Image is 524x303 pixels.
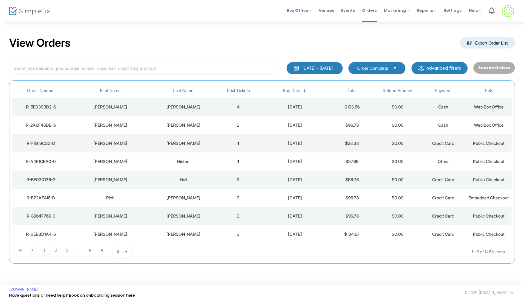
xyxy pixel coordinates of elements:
span: Go to the next page [88,248,93,253]
td: $0.00 [375,116,420,134]
td: $0.00 [375,225,420,243]
span: Page 1 [38,246,50,255]
span: Web Box Office [474,122,504,128]
td: $96.78 [329,189,375,207]
span: Credit Card [432,141,454,146]
span: Go to the last page [99,248,104,253]
td: 2 [215,171,261,189]
span: Credit Card [432,231,454,237]
button: Select [391,65,399,72]
span: Public Checkout [473,231,505,237]
div: 8/17/2025 [262,158,327,165]
div: R-2A6F48DB-6 [14,122,68,128]
span: Reports [417,8,436,13]
span: Order Number [27,88,55,93]
span: Public Checkout [473,159,505,164]
span: Page 3 [62,246,73,255]
td: $134.67 [329,225,375,243]
th: Total [329,84,375,98]
td: 3 [215,225,261,243]
td: 2 [215,207,261,225]
div: R-B22AE416-D [14,195,68,201]
div: STEVE [71,122,150,128]
span: Public Checkout [473,177,505,182]
button: [DATE] - [DATE] [287,62,343,74]
span: Go to the last page [96,246,108,255]
span: Public Checkout [473,141,505,146]
div: Data table [12,84,512,243]
td: 2 [215,116,261,134]
div: RAHHAL [153,122,213,128]
span: Credit Card [432,195,454,200]
td: 4 [215,98,261,116]
span: Credit Card [432,177,454,182]
span: Other [438,159,449,164]
span: Orders [362,3,377,18]
div: Jeffrey [71,177,150,183]
span: Buy Date [283,88,300,93]
span: Last Name [173,88,193,93]
div: 8/17/2025 [262,177,327,183]
a: Have questions or need help? Book an onboarding session here [9,292,135,298]
td: $0.00 [375,98,420,116]
div: 8/17/2025 [262,140,327,146]
span: Sortable [302,88,307,93]
div: 8/17/2025 [262,195,327,201]
span: Box Office [287,8,311,13]
img: filter [418,65,424,71]
span: Help [469,8,482,13]
td: $0.00 [375,207,420,225]
div: 8/17/2025 [262,213,327,219]
img: monthly [293,65,299,71]
th: Total Tickets [215,84,261,98]
td: 1 [215,134,261,152]
td: $0.00 [375,152,420,171]
td: $0.00 [375,189,420,207]
m-button: Export Order List [460,37,515,48]
td: $96.78 [329,116,375,134]
h2: View Orders [9,36,71,50]
div: 8/17/2025 [262,231,327,237]
th: Refund Amount [375,84,420,98]
span: Payment [435,88,452,93]
span: Cash [438,122,448,128]
span: Page 4 [73,246,85,255]
span: Events [341,3,355,18]
td: $96.78 [329,207,375,225]
td: $28.38 [329,134,375,152]
input: Search by name, email, phone, order number, ip address, or last 4 digits of card [9,62,280,75]
span: Marketing [384,8,409,13]
span: Venues [319,3,334,18]
td: 2 [215,189,261,207]
div: R-BF030136-3 [14,177,68,183]
span: Credit Card [432,213,454,218]
kendo-pager-info: 1 - 8 of 1463 items [193,246,505,258]
div: Michael [71,158,150,165]
div: 8/17/2025 [262,104,327,110]
div: GILHOOLY [153,104,213,110]
span: Embedded Checkout [469,195,509,200]
span: PoS [485,88,493,93]
div: Hull [153,177,213,183]
span: Order Complete [357,65,388,71]
span: © 2025 [DOMAIN_NAME] Inc. [465,290,515,295]
td: $193.56 [329,98,375,116]
m-button: Advanced filters [411,62,468,74]
div: [DATE] - [DATE] [302,65,333,71]
td: $56.76 [329,171,375,189]
div: Stephanie [71,231,150,237]
div: Rich [71,195,150,201]
a: [DOMAIN_NAME] [9,287,39,292]
span: Public Checkout [473,213,505,218]
span: Page 2 [50,246,62,255]
td: $0.00 [375,171,420,189]
td: $37.89 [329,152,375,171]
div: Lory [153,213,213,219]
div: Tyler [71,213,150,219]
span: Settings [444,3,462,18]
td: $0.00 [375,134,420,152]
div: Laskowski [153,195,213,201]
div: R-0EB3D1A4-6 [14,231,68,237]
div: STEPHEN [71,104,150,110]
span: Go to the next page [85,246,96,255]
